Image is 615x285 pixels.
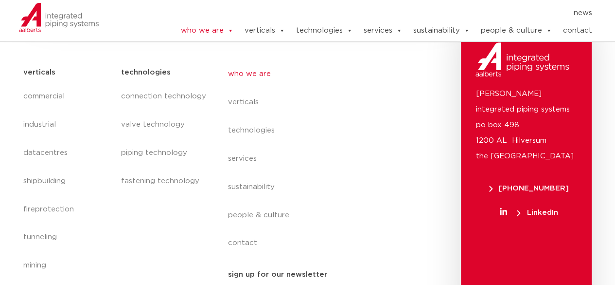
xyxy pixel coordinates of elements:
a: tunneling [23,223,111,251]
a: shipbuilding [23,167,111,195]
a: piping technology [121,139,208,167]
nav: Menu [228,60,406,258]
a: people & culture [228,201,406,229]
span: LinkedIn [517,209,558,216]
a: contact [228,229,406,257]
a: mining [23,251,111,280]
a: fireprotection [23,195,111,224]
h5: verticals [23,65,55,80]
a: who we are [228,60,406,88]
a: people & culture [480,21,552,40]
a: news [573,5,592,21]
a: technologies [296,21,352,40]
p: [PERSON_NAME] integrated piping systems po box 498 1200 AL Hilversum the [GEOGRAPHIC_DATA] [475,86,577,164]
a: fastening technology [121,167,208,195]
a: verticals [244,21,285,40]
a: datacentres [23,139,111,167]
h5: sign up for our newsletter [228,267,327,283]
a: sustainability [413,21,470,40]
a: sustainability [228,173,406,201]
span: [PHONE_NUMBER] [489,185,569,192]
a: contact [562,21,592,40]
a: industrial [23,111,111,139]
a: commercial [23,82,111,111]
a: valve technology [121,111,208,139]
a: connection technology [121,82,208,111]
a: LinkedIn [475,209,582,216]
a: [PHONE_NUMBER] [475,185,582,192]
a: technologies [228,116,406,145]
a: who we are [180,21,233,40]
nav: Menu [121,82,208,195]
nav: Menu [151,5,592,21]
a: services [228,145,406,173]
a: verticals [228,88,406,116]
h5: technologies [121,65,170,80]
a: services [363,21,402,40]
